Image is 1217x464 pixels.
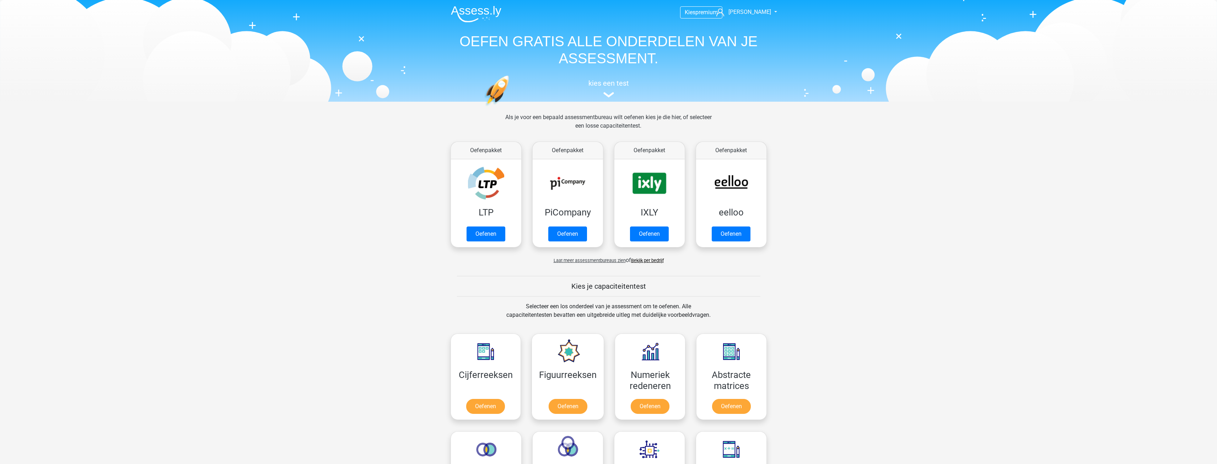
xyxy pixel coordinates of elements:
[713,8,772,16] a: [PERSON_NAME]
[549,399,587,414] a: Oefenen
[728,9,771,15] span: [PERSON_NAME]
[484,75,537,140] img: oefenen
[548,226,587,241] a: Oefenen
[631,258,664,263] a: Bekijk per bedrijf
[457,282,760,290] h5: Kies je capaciteitentest
[631,399,669,414] a: Oefenen
[467,226,505,241] a: Oefenen
[712,399,751,414] a: Oefenen
[445,33,772,67] h1: OEFEN GRATIS ALLE ONDERDELEN VAN JE ASSESSMENT.
[451,6,501,22] img: Assessly
[445,250,772,265] div: of
[554,258,626,263] span: Laat meer assessmentbureaus zien
[500,302,717,328] div: Selecteer een los onderdeel van je assessment om te oefenen. Alle capaciteitentesten bevatten een...
[680,7,722,17] a: Kiespremium
[445,79,772,87] h5: kies een test
[603,92,614,97] img: assessment
[630,226,669,241] a: Oefenen
[685,9,695,16] span: Kies
[695,9,718,16] span: premium
[712,226,750,241] a: Oefenen
[445,79,772,98] a: kies een test
[500,113,717,139] div: Als je voor een bepaald assessmentbureau wilt oefenen kies je die hier, of selecteer een losse ca...
[466,399,505,414] a: Oefenen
